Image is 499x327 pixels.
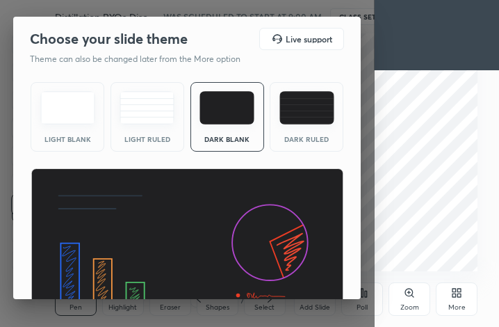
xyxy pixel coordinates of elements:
div: Dark Ruled [279,136,334,143]
img: lightTheme.e5ed3b09.svg [40,91,95,125]
p: Theme can also be changed later from the More option [30,53,255,65]
div: Light Ruled [120,136,175,143]
h2: Choose your slide theme [30,30,188,48]
div: Zoom [400,304,419,311]
img: darkRuledTheme.de295e13.svg [279,91,334,125]
div: Dark Blank [199,136,255,143]
img: lightRuledTheme.5fabf969.svg [120,91,174,125]
img: darkTheme.f0cc69e5.svg [199,91,254,125]
div: More [448,304,466,311]
div: Light Blank [40,136,95,143]
h5: Live support [286,35,332,43]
